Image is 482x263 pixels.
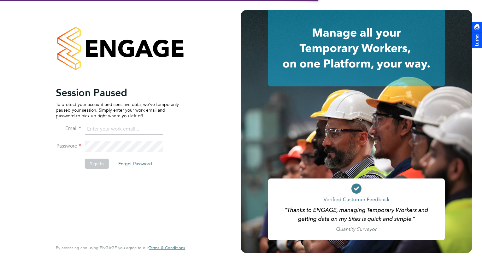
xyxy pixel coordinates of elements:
[56,245,185,250] span: By accessing and using ENGAGE you agree to our
[149,245,185,250] a: Terms & Conditions
[56,86,179,99] h2: Session Paused
[85,124,163,135] input: Enter your work email...
[56,102,179,119] p: To protect your account and sensitive data, we've temporarily paused your session. Simply enter y...
[56,125,81,132] label: Email
[56,143,81,149] label: Password
[85,159,109,169] button: Sign In
[113,159,157,169] button: Forgot Password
